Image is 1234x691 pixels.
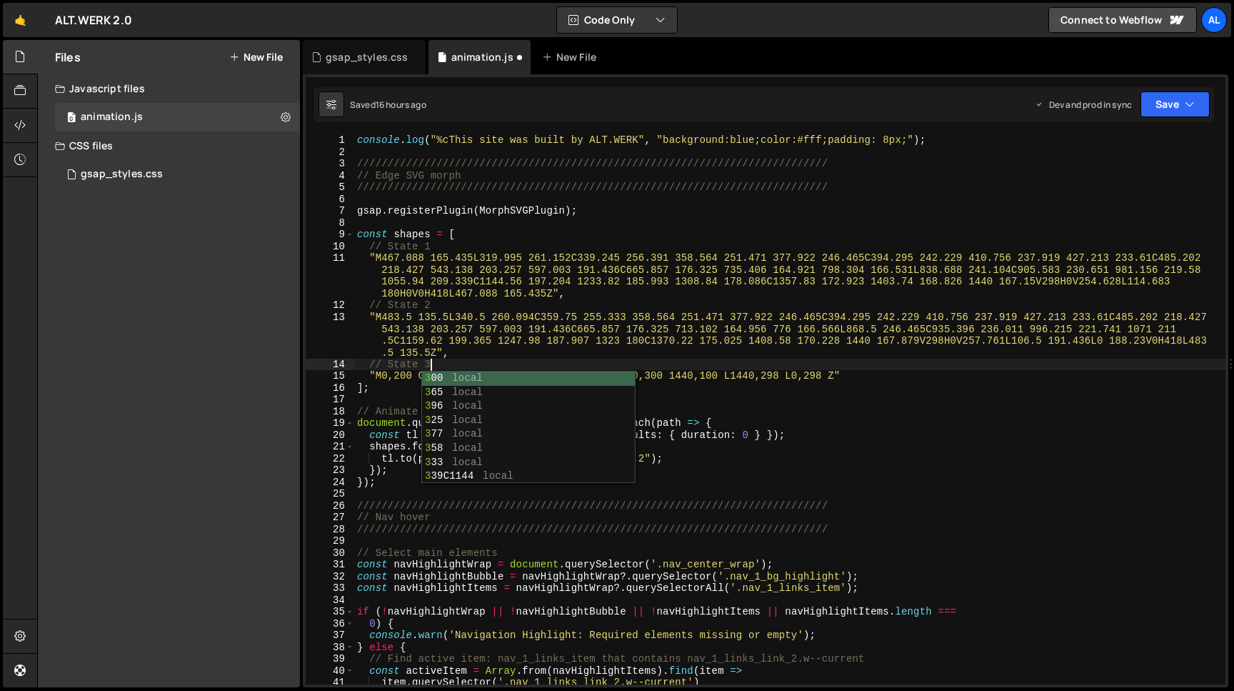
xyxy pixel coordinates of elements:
[306,312,354,359] div: 13
[306,158,354,170] div: 3
[1140,91,1210,117] button: Save
[55,103,300,131] div: 14912/38821.js
[306,547,354,560] div: 30
[306,606,354,618] div: 35
[306,677,354,689] div: 41
[306,630,354,642] div: 37
[306,477,354,489] div: 24
[306,241,354,253] div: 10
[38,131,300,160] div: CSS files
[451,50,513,64] div: animation.js
[306,229,354,241] div: 9
[306,441,354,453] div: 21
[306,134,354,146] div: 1
[306,571,354,583] div: 32
[306,464,354,477] div: 23
[306,417,354,429] div: 19
[306,205,354,217] div: 7
[3,3,38,37] a: 🤙
[67,113,76,124] span: 0
[306,182,354,194] div: 5
[306,194,354,206] div: 6
[1201,7,1227,33] a: AL
[229,51,283,63] button: New File
[542,50,602,64] div: New File
[81,168,163,181] div: gsap_styles.css
[306,429,354,442] div: 20
[38,74,300,103] div: Javascript files
[306,394,354,406] div: 17
[306,370,354,382] div: 15
[306,359,354,371] div: 14
[81,111,143,124] div: animation.js
[1048,7,1197,33] a: Connect to Webflow
[306,535,354,547] div: 29
[306,217,354,229] div: 8
[306,512,354,524] div: 27
[306,653,354,665] div: 39
[350,99,426,111] div: Saved
[326,50,408,64] div: gsap_styles.css
[306,453,354,465] div: 22
[306,170,354,182] div: 4
[376,99,426,111] div: 16 hours ago
[306,665,354,677] div: 40
[306,524,354,536] div: 28
[306,500,354,512] div: 26
[306,582,354,595] div: 33
[306,146,354,159] div: 2
[306,299,354,312] div: 12
[1035,99,1132,111] div: Dev and prod in sync
[306,406,354,418] div: 18
[557,7,677,33] button: Code Only
[306,595,354,607] div: 34
[55,11,132,29] div: ALT.WERK 2.0
[306,488,354,500] div: 25
[55,160,300,189] div: 14912/40509.css
[306,382,354,394] div: 16
[55,49,81,65] h2: Files
[306,559,354,571] div: 31
[306,252,354,299] div: 11
[306,618,354,630] div: 36
[306,642,354,654] div: 38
